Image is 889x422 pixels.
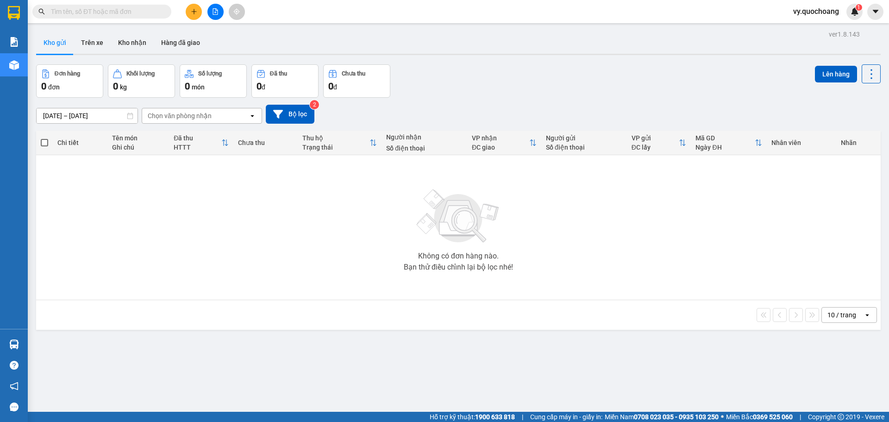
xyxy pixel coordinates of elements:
img: warehouse-icon [9,60,19,70]
span: message [10,403,19,411]
img: icon-new-feature [851,7,859,16]
button: file-add [207,4,224,20]
div: Người gửi [546,134,622,142]
div: ĐC giao [472,144,529,151]
div: Khối lượng [126,70,155,77]
span: Miền Bắc [726,412,793,422]
input: Tìm tên, số ĐT hoặc mã đơn [51,6,160,17]
span: 1 [857,4,860,11]
th: Toggle SortBy [467,131,541,155]
span: notification [10,382,19,391]
div: VP gửi [632,134,679,142]
span: | [522,412,523,422]
img: svg+xml;base64,PHN2ZyBjbGFzcz0ibGlzdC1wbHVnX19zdmciIHhtbG5zPSJodHRwOi8vd3d3LnczLm9yZy8yMDAwL3N2Zy... [412,184,505,249]
div: 10 / trang [827,310,856,320]
th: Toggle SortBy [627,131,691,155]
div: Đã thu [270,70,287,77]
span: đ [333,83,337,91]
span: ⚪️ [721,415,724,419]
span: copyright [838,414,844,420]
button: Kho gửi [36,31,74,54]
button: caret-down [867,4,883,20]
button: Chưa thu0đ [323,64,390,98]
div: Trạng thái [302,144,369,151]
span: file-add [212,8,219,15]
div: Chi tiết [57,139,102,146]
button: Trên xe [74,31,111,54]
div: VP nhận [472,134,529,142]
span: 0 [328,81,333,92]
span: Miền Nam [605,412,719,422]
span: 0 [185,81,190,92]
div: Chọn văn phòng nhận [148,111,212,120]
th: Toggle SortBy [691,131,767,155]
img: warehouse-icon [9,340,19,349]
strong: 0708 023 035 - 0935 103 250 [634,413,719,421]
span: kg [120,83,127,91]
div: Không có đơn hàng nào. [418,252,499,260]
div: Chưa thu [342,70,365,77]
span: 0 [257,81,262,92]
span: plus [191,8,197,15]
span: Hỗ trợ kỹ thuật: [430,412,515,422]
span: 0 [41,81,46,92]
span: question-circle [10,361,19,370]
div: Số điện thoại [386,145,463,152]
th: Toggle SortBy [298,131,382,155]
th: Toggle SortBy [169,131,233,155]
sup: 1 [856,4,862,11]
strong: 0369 525 060 [753,413,793,421]
button: Đã thu0đ [251,64,319,98]
span: search [38,8,45,15]
button: Lên hàng [815,66,857,82]
div: ver 1.8.143 [829,29,860,39]
span: caret-down [871,7,880,16]
div: HTTT [174,144,221,151]
span: đơn [48,83,60,91]
input: Select a date range. [37,108,138,123]
svg: open [864,311,871,319]
div: ĐC lấy [632,144,679,151]
div: Ghi chú [112,144,164,151]
span: đ [262,83,265,91]
div: Số điện thoại [546,144,622,151]
div: Người nhận [386,133,463,141]
div: Đã thu [174,134,221,142]
svg: open [249,112,256,120]
span: | [800,412,801,422]
button: Đơn hàng0đơn [36,64,103,98]
strong: 1900 633 818 [475,413,515,421]
div: Tên món [112,134,164,142]
div: Ngày ĐH [695,144,755,151]
div: Thu hộ [302,134,369,142]
div: Đơn hàng [55,70,80,77]
button: Bộ lọc [266,105,314,124]
img: solution-icon [9,37,19,47]
button: plus [186,4,202,20]
button: Hàng đã giao [154,31,207,54]
span: Cung cấp máy in - giấy in: [530,412,602,422]
div: Mã GD [695,134,755,142]
div: Bạn thử điều chỉnh lại bộ lọc nhé! [404,264,513,271]
span: aim [233,8,240,15]
sup: 2 [310,100,319,109]
div: Nhãn [841,139,876,146]
span: 0 [113,81,118,92]
span: vy.quochoang [786,6,846,17]
div: Nhân viên [771,139,831,146]
div: Chưa thu [238,139,293,146]
img: logo-vxr [8,6,20,20]
button: Kho nhận [111,31,154,54]
div: Số lượng [198,70,222,77]
button: aim [229,4,245,20]
button: Khối lượng0kg [108,64,175,98]
span: món [192,83,205,91]
button: Số lượng0món [180,64,247,98]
